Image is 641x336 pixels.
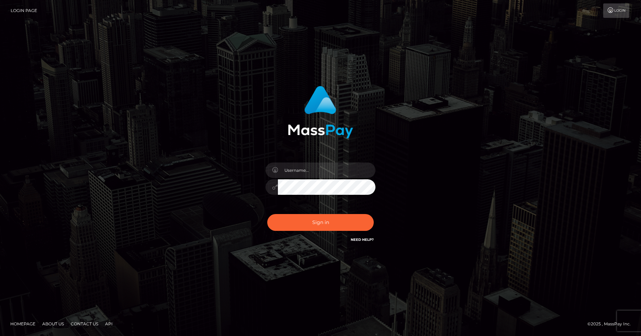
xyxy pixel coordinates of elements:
[267,214,374,231] button: Sign in
[68,318,101,329] a: Contact Us
[11,3,37,18] a: Login Page
[8,318,38,329] a: Homepage
[40,318,67,329] a: About Us
[587,320,636,328] div: © 2025 , MassPay Inc.
[603,3,629,18] a: Login
[278,163,375,178] input: Username...
[288,86,353,138] img: MassPay Login
[102,318,115,329] a: API
[351,237,374,242] a: Need Help?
